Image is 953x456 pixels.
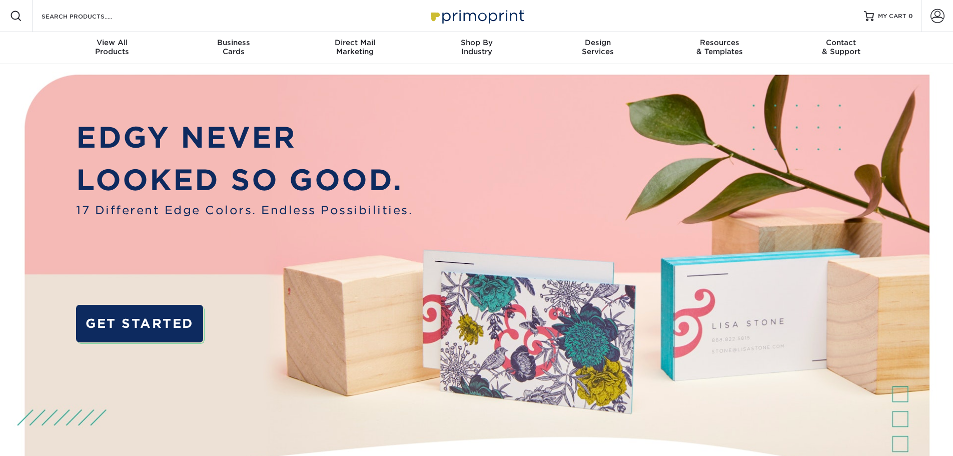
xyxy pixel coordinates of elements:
span: MY CART [878,12,906,21]
a: Resources& Templates [659,32,780,64]
div: Marketing [294,38,416,56]
span: 17 Different Edge Colors. Endless Possibilities. [76,202,413,219]
a: View AllProducts [52,32,173,64]
span: Direct Mail [294,38,416,47]
input: SEARCH PRODUCTS..... [41,10,138,22]
span: View All [52,38,173,47]
a: DesignServices [537,32,659,64]
span: Business [173,38,294,47]
img: Primoprint [427,5,527,27]
div: Services [537,38,659,56]
span: Resources [659,38,780,47]
a: Direct MailMarketing [294,32,416,64]
div: Products [52,38,173,56]
p: EDGY NEVER [76,116,413,159]
div: & Support [780,38,902,56]
p: LOOKED SO GOOD. [76,159,413,202]
a: BusinessCards [173,32,294,64]
span: 0 [908,13,913,20]
div: & Templates [659,38,780,56]
span: Shop By [416,38,537,47]
div: Industry [416,38,537,56]
a: Contact& Support [780,32,902,64]
span: Design [537,38,659,47]
a: Shop ByIndustry [416,32,537,64]
span: Contact [780,38,902,47]
a: GET STARTED [76,305,203,342]
div: Cards [173,38,294,56]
